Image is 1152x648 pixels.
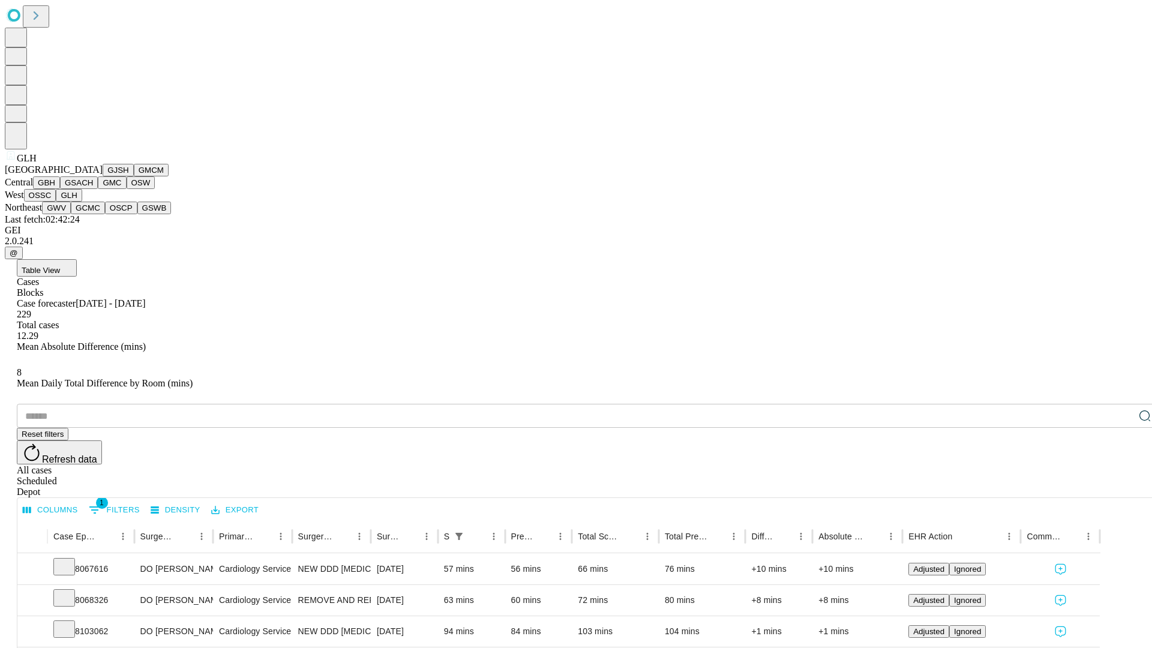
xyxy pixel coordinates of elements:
[5,214,80,224] span: Last fetch: 02:42:24
[949,594,986,607] button: Ignored
[639,528,656,545] button: Menu
[148,501,203,520] button: Density
[751,616,806,647] div: +1 mins
[913,596,944,605] span: Adjusted
[219,532,254,541] div: Primary Service
[908,532,952,541] div: EHR Action
[17,428,68,440] button: Reset filters
[103,164,134,176] button: GJSH
[351,528,368,545] button: Menu
[866,528,883,545] button: Sort
[751,585,806,616] div: +8 mins
[76,298,145,308] span: [DATE] - [DATE]
[776,528,793,545] button: Sort
[1027,532,1061,541] div: Comments
[98,176,126,189] button: GMC
[17,320,59,330] span: Total cases
[208,501,262,520] button: Export
[5,225,1147,236] div: GEI
[140,616,207,647] div: DO [PERSON_NAME] [PERSON_NAME]
[954,565,981,574] span: Ignored
[751,532,775,541] div: Difference
[451,528,467,545] div: 1 active filter
[908,563,949,575] button: Adjusted
[511,532,535,541] div: Predicted In Room Duration
[219,616,286,647] div: Cardiology Service
[751,554,806,584] div: +10 mins
[535,528,552,545] button: Sort
[908,625,949,638] button: Adjusted
[23,622,41,643] button: Expand
[24,189,56,202] button: OSSC
[298,554,365,584] div: NEW DDD [MEDICAL_DATA] GENERATOR ONLY
[377,554,432,584] div: [DATE]
[23,559,41,580] button: Expand
[954,596,981,605] span: Ignored
[665,532,708,541] div: Total Predicted Duration
[511,616,566,647] div: 84 mins
[5,190,24,200] span: West
[17,341,146,352] span: Mean Absolute Difference (mins)
[56,189,82,202] button: GLH
[949,625,986,638] button: Ignored
[298,532,333,541] div: Surgery Name
[908,594,949,607] button: Adjusted
[17,153,37,163] span: GLH
[256,528,272,545] button: Sort
[53,585,128,616] div: 8068326
[334,528,351,545] button: Sort
[140,585,207,616] div: DO [PERSON_NAME] [PERSON_NAME]
[953,528,970,545] button: Sort
[219,554,286,584] div: Cardiology Service
[665,554,740,584] div: 76 mins
[818,554,896,584] div: +10 mins
[33,176,60,189] button: GBH
[127,176,155,189] button: OSW
[725,528,742,545] button: Menu
[954,627,981,636] span: Ignored
[134,164,169,176] button: GMCM
[10,248,18,257] span: @
[418,528,435,545] button: Menu
[98,528,115,545] button: Sort
[818,616,896,647] div: +1 mins
[20,501,81,520] button: Select columns
[17,367,22,377] span: 8
[176,528,193,545] button: Sort
[913,627,944,636] span: Adjusted
[444,554,499,584] div: 57 mins
[140,532,175,541] div: Surgeon Name
[1080,528,1097,545] button: Menu
[5,247,23,259] button: @
[42,454,97,464] span: Refresh data
[5,202,42,212] span: Northeast
[1063,528,1080,545] button: Sort
[53,532,97,541] div: Case Epic Id
[469,528,485,545] button: Sort
[949,563,986,575] button: Ignored
[578,616,653,647] div: 103 mins
[22,266,60,275] span: Table View
[578,585,653,616] div: 72 mins
[298,616,365,647] div: NEW DDD [MEDICAL_DATA] IMPLANT
[137,202,172,214] button: GSWB
[709,528,725,545] button: Sort
[272,528,289,545] button: Menu
[115,528,131,545] button: Menu
[451,528,467,545] button: Show filters
[622,528,639,545] button: Sort
[377,532,400,541] div: Surgery Date
[23,590,41,611] button: Expand
[511,554,566,584] div: 56 mins
[17,440,102,464] button: Refresh data
[53,616,128,647] div: 8103062
[86,500,143,520] button: Show filters
[17,331,38,341] span: 12.29
[96,497,108,509] span: 1
[60,176,98,189] button: GSACH
[883,528,899,545] button: Menu
[793,528,809,545] button: Menu
[5,164,103,175] span: [GEOGRAPHIC_DATA]
[219,585,286,616] div: Cardiology Service
[105,202,137,214] button: OSCP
